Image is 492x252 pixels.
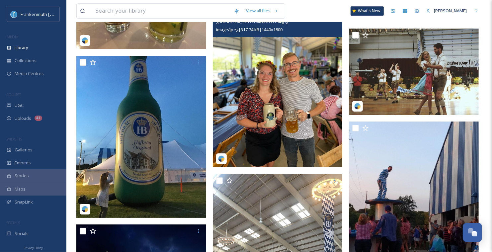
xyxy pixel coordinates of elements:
span: Socials [15,230,29,237]
img: aceengel_1874314884897051164_35805833.jpg [349,29,479,115]
button: Open Chat [463,223,482,242]
a: View all files [243,4,282,17]
span: Media Centres [15,70,44,77]
div: 41 [35,116,42,121]
span: SOCIALS [7,220,20,225]
span: Frankenmuth [US_STATE] [21,11,71,17]
img: snapsea-logo.png [82,37,88,44]
img: Social%20Media%20PFP%202025.jpg [11,11,17,18]
img: gbrunner24_17855704883631754.jpg [213,5,343,167]
a: What's New [351,6,384,16]
img: lauren.schwab_1341411613806606900_207489675.jpg [76,56,206,218]
span: Uploads [15,115,31,122]
span: SnapLink [15,199,33,205]
span: MEDIA [7,34,18,39]
span: Collections [15,57,37,64]
span: Maps [15,186,26,192]
span: Embeds [15,160,31,166]
span: Privacy Policy [24,246,43,250]
span: UGC [15,102,24,109]
img: snapsea-logo.png [354,103,361,110]
span: Library [15,44,28,51]
img: snapsea-logo.png [82,206,88,212]
input: Search your library [92,4,231,18]
span: image/jpeg | 317.74 kB | 1440 x 1800 [216,27,283,33]
span: Galleries [15,147,33,153]
img: snapsea-logo.png [218,155,225,162]
span: WIDGETS [7,136,22,141]
a: Privacy Policy [24,243,43,251]
span: COLLECT [7,92,21,97]
span: Stories [15,173,29,179]
a: [PERSON_NAME] [423,4,470,17]
span: [PERSON_NAME] [434,8,467,14]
